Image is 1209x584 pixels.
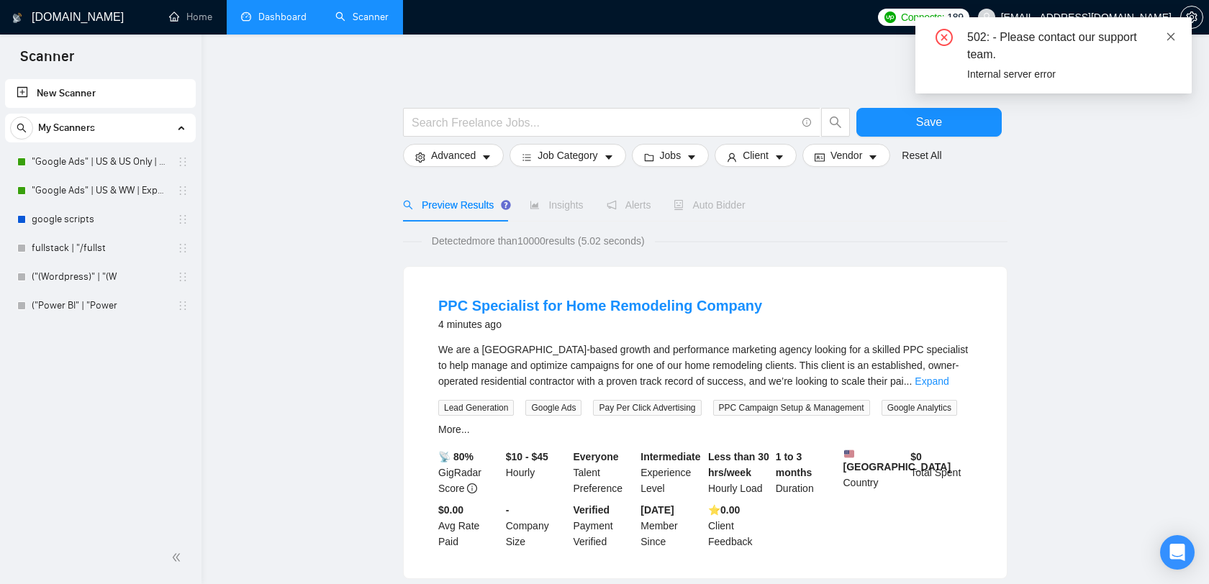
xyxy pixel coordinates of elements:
b: Less than 30 hrs/week [708,451,769,478]
span: holder [177,214,189,225]
b: Verified [574,504,610,516]
span: Advanced [431,147,476,163]
div: Experience Level [638,449,705,496]
a: ("(Wordpress)" | "(W [32,263,168,291]
img: upwork-logo.png [884,12,896,23]
span: Scanner [9,46,86,76]
span: folder [644,152,654,163]
button: userClientcaret-down [715,144,797,167]
a: "Google Ads" | US & WW | Expert [32,176,168,205]
li: New Scanner [5,79,196,108]
b: $10 - $45 [506,451,548,462]
span: user [982,12,992,22]
span: area-chart [530,200,540,210]
div: Tooltip anchor [499,199,512,211]
div: 4 minutes ago [438,316,762,333]
div: Company Size [503,502,571,549]
b: Everyone [574,451,619,462]
div: GigRadar Score [435,449,503,496]
div: Client Feedback [705,502,773,549]
div: Payment Verified [571,502,638,549]
span: My Scanners [38,114,95,142]
span: close-circle [936,29,953,46]
b: $0.00 [438,504,463,516]
span: notification [607,200,617,210]
span: Detected more than 10000 results (5.02 seconds) [422,233,655,249]
span: Job Category [538,147,597,163]
button: search [821,108,850,137]
a: dashboardDashboard [241,11,307,23]
span: 189 [947,9,963,25]
a: New Scanner [17,79,184,108]
span: Client [743,147,769,163]
span: search [403,200,413,210]
div: Country [841,449,908,496]
img: 🇺🇸 [844,449,854,459]
div: Total Spent [907,449,975,496]
b: 📡 80% [438,451,474,462]
span: caret-down [604,152,614,163]
span: Jobs [660,147,682,163]
a: Expand [915,375,948,387]
div: Member Since [638,502,705,549]
span: bars [522,152,532,163]
a: PPC Specialist for Home Remodeling Company [438,298,762,314]
div: Duration [773,449,841,496]
span: idcard [815,152,825,163]
a: homeHome [169,11,212,23]
span: setting [1181,12,1203,23]
span: Google Ads [525,400,581,416]
span: Pay Per Click Advertising [593,400,701,416]
span: holder [177,242,189,254]
span: caret-down [687,152,697,163]
button: idcardVendorcaret-down [802,144,890,167]
span: We are a [GEOGRAPHIC_DATA]-based growth and performance marketing agency looking for a skilled PP... [438,344,968,387]
span: Auto Bidder [674,199,745,211]
button: barsJob Categorycaret-down [510,144,625,167]
span: holder [177,156,189,168]
button: settingAdvancedcaret-down [403,144,504,167]
a: fullstack | "/fullst [32,234,168,263]
span: holder [177,300,189,311]
span: PPC Campaign Setup & Management [713,400,870,416]
button: search [10,117,33,140]
span: Alerts [607,199,651,211]
a: google scripts [32,205,168,234]
div: 502: - Please contact our support team. [967,29,1174,63]
input: Search Freelance Jobs... [412,114,796,132]
b: [DATE] [640,504,674,516]
li: My Scanners [5,114,196,320]
a: ("Power BI" | "Power [32,291,168,320]
div: Hourly Load [705,449,773,496]
button: folderJobscaret-down [632,144,710,167]
b: - [506,504,510,516]
a: "Google Ads" | US & US Only | Expert [32,147,168,176]
b: $ 0 [910,451,922,462]
button: setting [1180,6,1203,29]
span: close [1166,32,1176,42]
span: caret-down [774,152,784,163]
span: Save [916,113,942,131]
span: holder [177,185,189,196]
div: We are a Denver-based growth and performance marketing agency looking for a skilled PPC specialis... [438,342,972,389]
button: Save [856,108,1002,137]
b: [GEOGRAPHIC_DATA] [843,449,951,473]
a: Reset All [902,147,941,163]
span: double-left [171,550,186,565]
b: Intermediate [640,451,700,462]
div: Internal server error [967,66,1174,82]
a: setting [1180,12,1203,23]
span: Vendor [830,147,862,163]
span: ... [904,375,913,387]
span: user [727,152,737,163]
span: caret-down [481,152,492,163]
b: ⭐️ 0.00 [708,504,740,516]
div: Hourly [503,449,571,496]
span: Insights [530,199,583,211]
div: Talent Preference [571,449,638,496]
span: info-circle [467,483,477,493]
span: Connects: [901,9,944,25]
b: 1 to 3 months [776,451,812,478]
span: Preview Results [403,199,507,211]
span: setting [415,152,425,163]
